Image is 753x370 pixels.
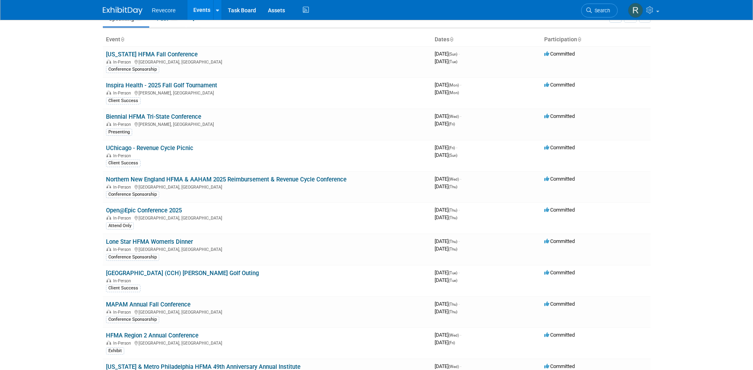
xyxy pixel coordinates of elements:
[544,51,575,57] span: Committed
[544,332,575,338] span: Committed
[458,51,460,57] span: -
[435,58,457,64] span: [DATE]
[435,214,457,220] span: [DATE]
[120,36,124,42] a: Sort by Event Name
[106,60,111,64] img: In-Person Event
[106,339,428,346] div: [GEOGRAPHIC_DATA], [GEOGRAPHIC_DATA]
[544,207,575,213] span: Committed
[456,145,457,150] span: -
[106,270,259,277] a: [GEOGRAPHIC_DATA] (CCH) [PERSON_NAME] Golf Outing
[106,176,347,183] a: Northern New England HFMA & AAHAM 2025 Reimbursement & Revenue Cycle Conference
[106,113,201,120] a: Biennial HFMA Tri-State Conference
[106,82,217,89] a: Inspira Health - 2025 Fall Golf Tournament
[449,177,459,181] span: (Wed)
[449,208,457,212] span: (Thu)
[106,185,111,189] img: In-Person Event
[449,153,457,158] span: (Sun)
[106,66,159,73] div: Conference Sponsorship
[113,185,133,190] span: In-Person
[544,238,575,244] span: Committed
[577,36,581,42] a: Sort by Participation Type
[541,33,651,46] th: Participation
[435,246,457,252] span: [DATE]
[106,153,111,157] img: In-Person Event
[449,83,459,87] span: (Mon)
[435,152,457,158] span: [DATE]
[449,114,459,119] span: (Wed)
[435,51,460,57] span: [DATE]
[106,121,428,127] div: [PERSON_NAME], [GEOGRAPHIC_DATA]
[544,363,575,369] span: Committed
[106,216,111,220] img: In-Person Event
[628,3,643,18] img: Rachael Sires
[435,145,457,150] span: [DATE]
[106,222,134,229] div: Attend Only
[113,216,133,221] span: In-Person
[581,4,618,17] a: Search
[449,364,459,369] span: (Wed)
[544,270,575,276] span: Committed
[106,278,111,282] img: In-Person Event
[106,316,159,323] div: Conference Sponsorship
[113,91,133,96] span: In-Person
[435,270,460,276] span: [DATE]
[435,176,461,182] span: [DATE]
[449,185,457,189] span: (Thu)
[435,308,457,314] span: [DATE]
[106,160,141,167] div: Client Success
[113,310,133,315] span: In-Person
[449,341,455,345] span: (Fri)
[449,333,459,337] span: (Wed)
[544,113,575,119] span: Committed
[106,58,428,65] div: [GEOGRAPHIC_DATA], [GEOGRAPHIC_DATA]
[435,332,461,338] span: [DATE]
[458,207,460,213] span: -
[103,7,143,15] img: ExhibitDay
[449,60,457,64] span: (Tue)
[106,332,198,339] a: HFMA Region 2 Annual Conference
[113,122,133,127] span: In-Person
[106,214,428,221] div: [GEOGRAPHIC_DATA], [GEOGRAPHIC_DATA]
[435,277,457,283] span: [DATE]
[458,238,460,244] span: -
[106,238,193,245] a: Lone Star HFMA Women's Dinner
[460,176,461,182] span: -
[449,239,457,244] span: (Thu)
[106,310,111,314] img: In-Person Event
[103,33,431,46] th: Event
[449,122,455,126] span: (Fri)
[544,301,575,307] span: Committed
[106,308,428,315] div: [GEOGRAPHIC_DATA], [GEOGRAPHIC_DATA]
[106,129,132,136] div: Presenting
[435,238,460,244] span: [DATE]
[106,89,428,96] div: [PERSON_NAME], [GEOGRAPHIC_DATA]
[106,122,111,126] img: In-Person Event
[435,301,460,307] span: [DATE]
[449,302,457,306] span: (Thu)
[544,145,575,150] span: Committed
[106,347,124,355] div: Exhibit
[152,7,176,13] span: Revecore
[106,207,182,214] a: Open@Epic Conference 2025
[106,285,141,292] div: Client Success
[106,51,198,58] a: [US_STATE] HFMA Fall Conference
[592,8,610,13] span: Search
[544,82,575,88] span: Committed
[435,89,459,95] span: [DATE]
[435,113,461,119] span: [DATE]
[435,207,460,213] span: [DATE]
[449,278,457,283] span: (Tue)
[458,301,460,307] span: -
[113,153,133,158] span: In-Person
[460,113,461,119] span: -
[435,121,455,127] span: [DATE]
[449,146,455,150] span: (Fri)
[435,183,457,189] span: [DATE]
[106,97,141,104] div: Client Success
[435,82,461,88] span: [DATE]
[460,363,461,369] span: -
[449,247,457,251] span: (Thu)
[106,341,111,345] img: In-Person Event
[106,191,159,198] div: Conference Sponsorship
[431,33,541,46] th: Dates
